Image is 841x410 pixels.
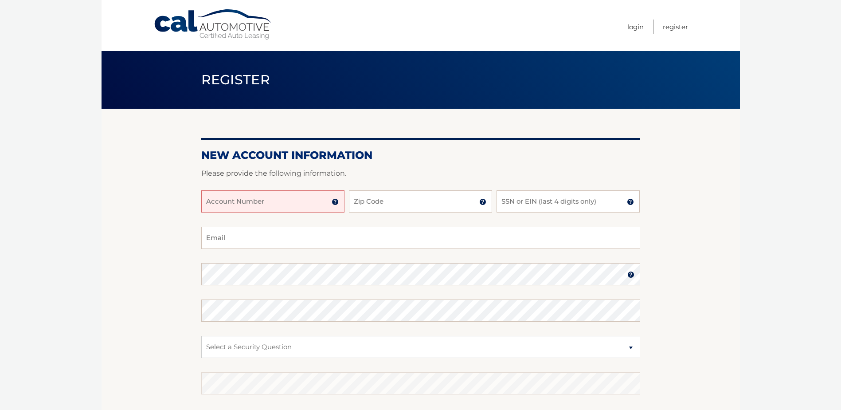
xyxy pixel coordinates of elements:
[627,198,634,205] img: tooltip.svg
[201,149,640,162] h2: New Account Information
[201,167,640,180] p: Please provide the following information.
[201,227,640,249] input: Email
[153,9,273,40] a: Cal Automotive
[663,20,688,34] a: Register
[201,190,344,213] input: Account Number
[627,271,634,278] img: tooltip.svg
[332,198,339,205] img: tooltip.svg
[201,71,270,88] span: Register
[479,198,486,205] img: tooltip.svg
[627,20,644,34] a: Login
[349,190,492,213] input: Zip Code
[497,190,640,213] input: SSN or EIN (last 4 digits only)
